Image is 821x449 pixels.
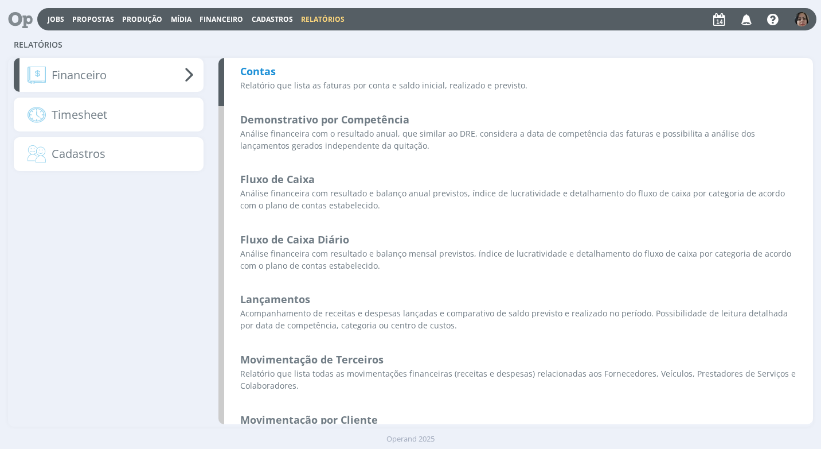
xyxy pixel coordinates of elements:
[119,15,166,24] button: Produção
[240,307,797,331] p: Acompanhamento de receitas e despesas lançadas e comparativo de saldo previsto e realizado no per...
[240,247,797,272] p: Análise financeira com resultado e balanço mensal previstos, índice de lucratividade e detalhamen...
[218,58,813,106] a: ContasRelatório que lista as faturas por conta e saldo inicial, realizado e previsto.
[298,15,348,24] button: Relatórios
[240,127,797,152] p: Análise financeira com o resultado anual, que similar ao DRE, considera a data de competência das...
[52,145,105,162] span: Cadastros
[14,40,62,50] span: Relatórios
[252,14,293,24] span: Cadastros
[69,15,118,24] button: Propostas
[240,353,384,366] b: Movimentação de Terceiros
[240,413,378,427] b: Movimentação por Cliente
[218,226,813,287] a: Fluxo de Caixa DiárioAnálise financeira com resultado e balanço mensal previstos, índice de lucra...
[218,106,813,167] a: Demonstrativo por CompetênciaAnálise financeira com o resultado anual, que similar ao DRE, consid...
[218,166,813,226] a: Fluxo de CaixaAnálise financeira com resultado e balanço anual previstos, índice de lucratividade...
[240,64,276,78] b: Contas
[240,172,315,186] b: Fluxo de Caixa
[240,187,797,211] p: Análise financeira com resultado e balanço anual previstos, índice de lucratividade e detalhament...
[122,14,162,24] a: Produção
[218,346,813,407] a: Movimentação de TerceirosRelatório que lista todas as movimentações financeiras (receitas e despe...
[240,292,310,306] b: Lançamentos
[167,15,195,24] button: Mídia
[240,113,409,126] b: Demonstrativo por Competência
[240,79,797,91] p: Relatório que lista as faturas por conta e saldo inicial, realizado e previsto.
[28,66,46,84] img: relat-financial.png
[248,15,296,24] button: Cadastros
[200,14,243,24] span: Financeiro
[48,14,64,24] a: Jobs
[28,106,46,124] img: relat-timesheet.png
[196,15,247,24] button: Financeiro
[240,367,797,392] p: Relatório que lista todas as movimentações financeiras (receitas e despesas) relacionadas aos For...
[301,14,345,24] a: Relatórios
[72,14,114,24] a: Propostas
[44,15,68,24] button: Jobs
[794,9,810,29] button: 6
[171,14,191,24] a: Mídia
[240,233,349,246] b: Fluxo de Caixa Diário
[218,287,813,347] a: LançamentosAcompanhamento de receitas e despesas lançadas e comparativo de saldo previsto e reali...
[52,67,107,84] span: Financeiro
[52,106,107,123] span: Timesheet
[28,145,46,162] img: relat-people.png
[795,12,809,26] img: 6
